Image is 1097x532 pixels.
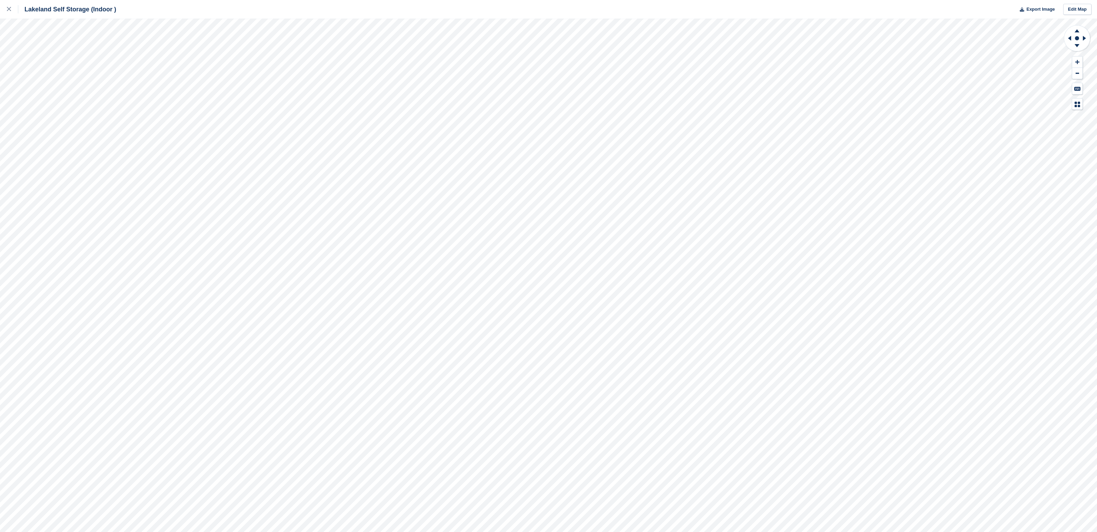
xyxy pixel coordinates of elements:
[1063,4,1091,15] a: Edit Map
[1072,68,1083,79] button: Zoom Out
[1016,4,1055,15] button: Export Image
[1072,99,1083,110] button: Map Legend
[18,5,116,13] div: Lakeland Self Storage (Indoor )
[1072,83,1083,94] button: Keyboard Shortcuts
[1072,57,1083,68] button: Zoom In
[1026,6,1055,13] span: Export Image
